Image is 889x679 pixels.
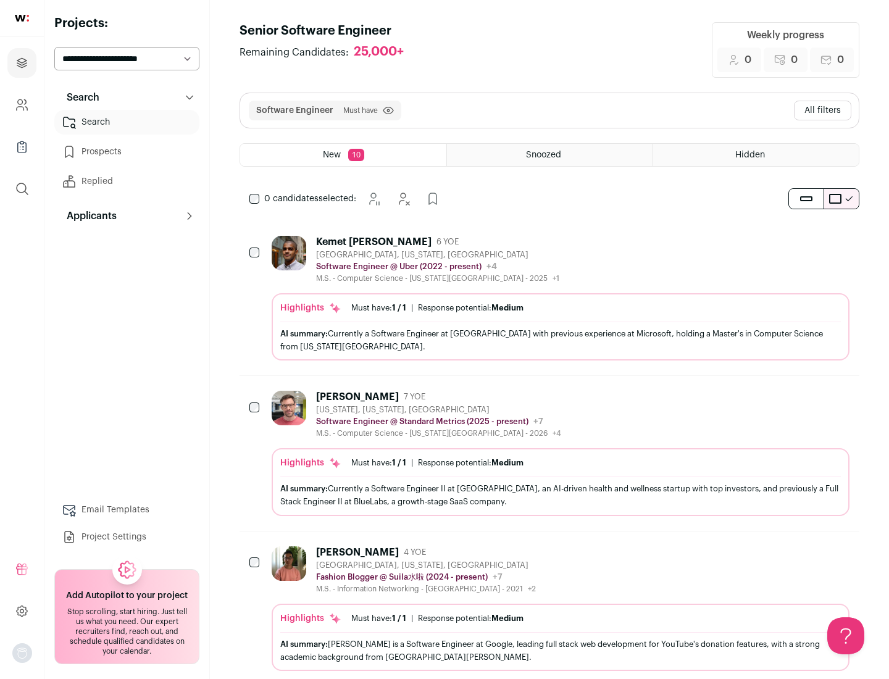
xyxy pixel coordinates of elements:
div: M.S. - Information Networking - [GEOGRAPHIC_DATA] - 2021 [316,584,536,594]
p: Search [59,90,99,105]
div: Must have: [351,458,406,468]
div: [PERSON_NAME] [316,546,399,559]
span: 0 [837,52,844,67]
a: Projects [7,48,36,78]
img: 322c244f3187aa81024ea13e08450523775794405435f85740c15dbe0cd0baab.jpg [272,546,306,581]
button: Hide [391,186,415,211]
div: Highlights [280,457,341,469]
h1: Senior Software Engineer [240,22,416,40]
ul: | [351,303,524,313]
div: [GEOGRAPHIC_DATA], [US_STATE], [GEOGRAPHIC_DATA] [316,560,536,570]
p: Software Engineer @ Uber (2022 - present) [316,262,482,272]
span: +2 [528,585,536,593]
span: 10 [348,149,364,161]
a: Hidden [653,144,859,166]
button: Snooze [361,186,386,211]
div: [PERSON_NAME] is a Software Engineer at Google, leading full stack web development for YouTube's ... [280,638,841,664]
span: 6 YOE [436,237,459,247]
div: [US_STATE], [US_STATE], [GEOGRAPHIC_DATA] [316,405,561,415]
a: Add Autopilot to your project Stop scrolling, start hiring. Just tell us what you need. Our exper... [54,569,199,664]
a: Snoozed [447,144,653,166]
a: [PERSON_NAME] 7 YOE [US_STATE], [US_STATE], [GEOGRAPHIC_DATA] Software Engineer @ Standard Metric... [272,391,849,515]
div: Highlights [280,612,341,625]
a: Search [54,110,199,135]
div: [PERSON_NAME] [316,391,399,403]
span: 4 YOE [404,548,426,557]
span: +7 [533,417,543,426]
a: Project Settings [54,525,199,549]
span: New [323,151,341,159]
div: [GEOGRAPHIC_DATA], [US_STATE], [GEOGRAPHIC_DATA] [316,250,559,260]
span: Medium [491,459,524,467]
a: Replied [54,169,199,194]
div: M.S. - Computer Science - [US_STATE][GEOGRAPHIC_DATA] - 2026 [316,428,561,438]
span: AI summary: [280,640,328,648]
iframe: Help Scout Beacon - Open [827,617,864,654]
button: All filters [794,101,851,120]
a: Company Lists [7,132,36,162]
p: Applicants [59,209,117,223]
span: 0 candidates [264,194,319,203]
span: +4 [486,262,497,271]
h2: Projects: [54,15,199,32]
img: 1d26598260d5d9f7a69202d59cf331847448e6cffe37083edaed4f8fc8795bfe [272,236,306,270]
button: Software Engineer [256,104,333,117]
a: Prospects [54,140,199,164]
div: Must have: [351,303,406,313]
span: Must have [343,106,378,115]
a: [PERSON_NAME] 4 YOE [GEOGRAPHIC_DATA], [US_STATE], [GEOGRAPHIC_DATA] Fashion Blogger @ Suila水啦 (2... [272,546,849,671]
span: Medium [491,304,524,312]
h2: Add Autopilot to your project [66,589,188,602]
span: Hidden [735,151,765,159]
button: Add to Prospects [420,186,445,211]
a: Company and ATS Settings [7,90,36,120]
div: Response potential: [418,458,524,468]
div: 25,000+ [354,44,404,60]
span: selected: [264,193,356,205]
div: M.S. - Computer Science - [US_STATE][GEOGRAPHIC_DATA] - 2025 [316,273,559,283]
img: 0fb184815f518ed3bcaf4f46c87e3bafcb34ea1ec747045ab451f3ffb05d485a [272,391,306,425]
div: Response potential: [418,614,524,623]
p: Fashion Blogger @ Suila水啦 (2024 - present) [316,572,488,582]
img: wellfound-shorthand-0d5821cbd27db2630d0214b213865d53afaa358527fdda9d0ea32b1df1b89c2c.svg [15,15,29,22]
a: Email Templates [54,498,199,522]
span: 7 YOE [404,392,425,402]
div: Kemet [PERSON_NAME] [316,236,432,248]
ul: | [351,458,524,468]
div: Currently a Software Engineer II at [GEOGRAPHIC_DATA], an AI-driven health and wellness startup w... [280,482,841,508]
span: 1 / 1 [392,304,406,312]
ul: | [351,614,524,623]
div: Currently a Software Engineer at [GEOGRAPHIC_DATA] with previous experience at Microsoft, holding... [280,327,841,353]
button: Applicants [54,204,199,228]
div: Must have: [351,614,406,623]
span: 1 / 1 [392,614,406,622]
img: nopic.png [12,643,32,663]
span: Medium [491,614,524,622]
span: +1 [553,275,559,282]
div: Highlights [280,302,341,314]
span: +4 [553,430,561,437]
span: 0 [745,52,751,67]
span: Snoozed [526,151,561,159]
a: Kemet [PERSON_NAME] 6 YOE [GEOGRAPHIC_DATA], [US_STATE], [GEOGRAPHIC_DATA] Software Engineer @ Ub... [272,236,849,360]
span: +7 [493,573,503,581]
span: Remaining Candidates: [240,45,349,60]
span: 1 / 1 [392,459,406,467]
button: Open dropdown [12,643,32,663]
div: Stop scrolling, start hiring. Just tell us what you need. Our expert recruiters find, reach out, ... [62,607,191,656]
div: Response potential: [418,303,524,313]
button: Search [54,85,199,110]
span: AI summary: [280,330,328,338]
div: Weekly progress [747,28,824,43]
p: Software Engineer @ Standard Metrics (2025 - present) [316,417,528,427]
span: AI summary: [280,485,328,493]
span: 0 [791,52,798,67]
